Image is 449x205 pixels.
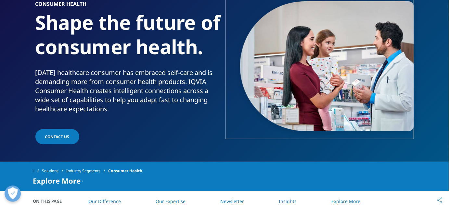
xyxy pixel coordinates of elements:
button: Abrir preferências [5,186,21,202]
a: Contact Us [35,129,79,144]
a: Insights [279,198,297,204]
p: [DATE] healthcare consumer has embraced self-care and is demanding more from consumer health prod... [35,68,222,117]
a: Solutions [42,165,66,177]
h1: Shape the future of consumer health. [35,10,222,68]
span: On This Page [33,198,69,204]
a: Our Expertise [156,198,186,204]
span: Explore More [33,177,81,185]
a: Our Difference [89,198,121,204]
a: Industry Segments [66,165,108,177]
img: 797_consumer-health_custom_mother-and-child-with-pharmacist-smiling.jpg [240,1,414,131]
h6: Consumer Health [35,1,222,10]
a: Explore More [332,198,361,204]
span: Consumer Health [108,165,142,177]
span: Contact Us [45,134,70,139]
a: Newsletter [221,198,244,204]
